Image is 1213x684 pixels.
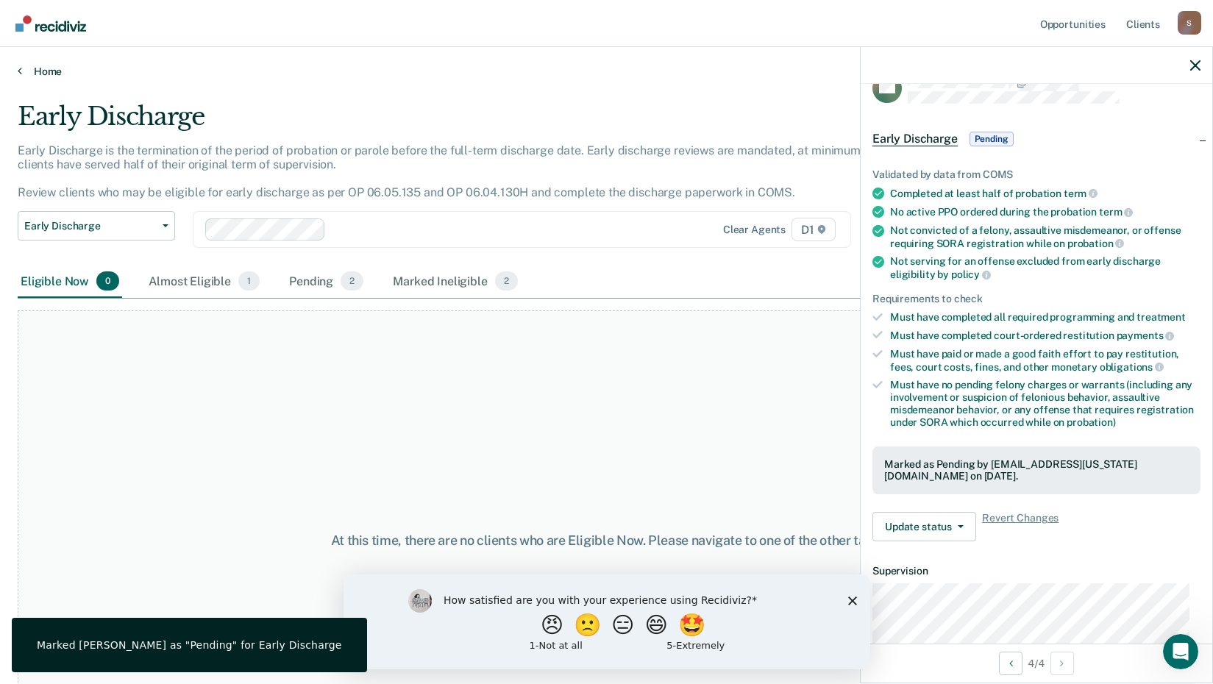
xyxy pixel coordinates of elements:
[951,268,991,280] span: policy
[872,132,958,146] span: Early Discharge
[872,512,976,541] button: Update status
[872,565,1200,577] dt: Supervision
[1178,11,1201,35] button: Profile dropdown button
[495,271,518,291] span: 2
[1178,11,1201,35] div: S
[890,205,1200,218] div: No active PPO ordered during the probation
[890,348,1200,373] div: Must have paid or made a good faith effort to pay restitution, fees, court costs, fines, and othe...
[890,329,1200,342] div: Must have completed court-ordered restitution
[1099,206,1133,218] span: term
[18,143,892,200] p: Early Discharge is the termination of the period of probation or parole before the full-term disc...
[982,512,1059,541] span: Revert Changes
[1100,361,1164,373] span: obligations
[1064,188,1098,199] span: term
[890,311,1200,324] div: Must have completed all required programming and
[872,293,1200,305] div: Requirements to check
[1050,652,1074,675] button: Next Opportunity
[313,532,901,549] div: At this time, there are no clients who are Eligible Now. Please navigate to one of the other tabs.
[1163,634,1198,669] iframe: Intercom live chat
[96,271,119,291] span: 0
[286,266,366,298] div: Pending
[1067,416,1116,428] span: probation)
[24,220,157,232] span: Early Discharge
[341,271,363,291] span: 2
[861,644,1212,683] div: 4 / 4
[1117,329,1175,341] span: payments
[1136,311,1186,323] span: treatment
[890,224,1200,249] div: Not convicted of a felony, assaultive misdemeanor, or offense requiring SORA registration while on
[890,187,1200,200] div: Completed at least half of probation
[999,652,1022,675] button: Previous Opportunity
[344,574,870,669] iframe: Survey by Kim from Recidiviz
[890,255,1200,280] div: Not serving for an offense excluded from early discharge eligibility by
[723,224,786,236] div: Clear agents
[890,379,1200,428] div: Must have no pending felony charges or warrants (including any involvement or suspicion of feloni...
[238,271,260,291] span: 1
[792,218,836,241] span: D1
[18,266,122,298] div: Eligible Now
[884,458,1189,483] div: Marked as Pending by [EMAIL_ADDRESS][US_STATE][DOMAIN_NAME] on [DATE].
[18,65,1195,78] a: Home
[872,168,1200,181] div: Validated by data from COMS
[37,638,342,652] div: Marked [PERSON_NAME] as "Pending" for Early Discharge
[861,115,1212,163] div: Early DischargePending
[15,15,86,32] img: Recidiviz
[1067,238,1125,249] span: probation
[146,266,263,298] div: Almost Eligible
[970,132,1014,146] span: Pending
[390,266,521,298] div: Marked Ineligible
[18,101,928,143] div: Early Discharge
